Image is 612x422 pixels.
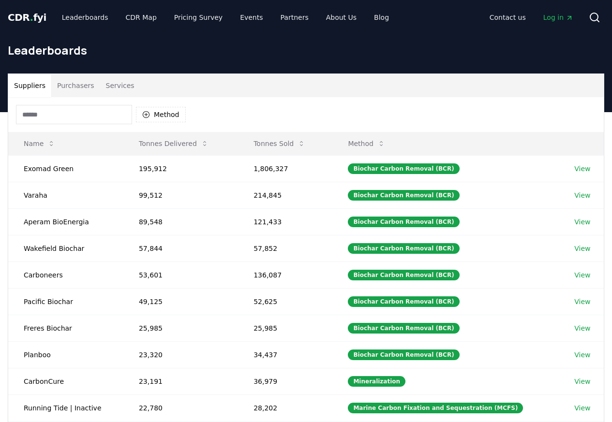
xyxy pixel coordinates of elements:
a: Log in [536,9,581,26]
td: 136,087 [238,262,332,288]
div: Biochar Carbon Removal (BCR) [348,190,459,201]
div: Marine Carbon Fixation and Sequestration (MCFS) [348,403,523,413]
td: 36,979 [238,368,332,394]
div: Mineralization [348,376,405,387]
div: Biochar Carbon Removal (BCR) [348,296,459,307]
td: 121,433 [238,208,332,235]
td: 23,191 [123,368,238,394]
td: 28,202 [238,394,332,421]
div: Biochar Carbon Removal (BCR) [348,323,459,334]
button: Method [136,107,186,122]
nav: Main [54,9,397,26]
a: View [574,403,590,413]
td: 34,437 [238,341,332,368]
a: View [574,270,590,280]
span: Log in [543,13,573,22]
td: Carboneers [8,262,123,288]
button: Services [100,74,140,97]
td: 25,985 [123,315,238,341]
a: View [574,244,590,253]
a: Contact us [482,9,534,26]
a: View [574,323,590,333]
td: 53,601 [123,262,238,288]
nav: Main [482,9,581,26]
td: 23,320 [123,341,238,368]
td: Varaha [8,182,123,208]
a: About Us [318,9,364,26]
button: Suppliers [8,74,51,97]
span: CDR fyi [8,12,46,23]
button: Purchasers [51,74,100,97]
span: . [30,12,33,23]
a: Pricing Survey [166,9,230,26]
td: 49,125 [123,288,238,315]
div: Biochar Carbon Removal (BCR) [348,349,459,360]
a: View [574,164,590,174]
td: 22,780 [123,394,238,421]
td: Freres Biochar [8,315,123,341]
td: Pacific Biochar [8,288,123,315]
td: 57,844 [123,235,238,262]
a: Blog [366,9,397,26]
td: Aperam BioEnergia [8,208,123,235]
button: Tonnes Delivered [131,134,216,153]
a: Partners [273,9,316,26]
a: View [574,377,590,386]
button: Name [16,134,63,153]
td: 57,852 [238,235,332,262]
td: 1,806,327 [238,155,332,182]
a: View [574,297,590,306]
div: Biochar Carbon Removal (BCR) [348,243,459,254]
td: Running Tide | Inactive [8,394,123,421]
td: 214,845 [238,182,332,208]
div: Biochar Carbon Removal (BCR) [348,217,459,227]
a: CDR Map [118,9,164,26]
td: 99,512 [123,182,238,208]
div: Biochar Carbon Removal (BCR) [348,163,459,174]
td: 195,912 [123,155,238,182]
a: CDR.fyi [8,11,46,24]
button: Tonnes Sold [246,134,313,153]
td: 52,625 [238,288,332,315]
a: Events [232,9,270,26]
h1: Leaderboards [8,43,604,58]
td: CarbonCure [8,368,123,394]
a: Leaderboards [54,9,116,26]
td: Exomad Green [8,155,123,182]
td: Planboo [8,341,123,368]
td: 89,548 [123,208,238,235]
a: View [574,350,590,360]
a: View [574,190,590,200]
td: Wakefield Biochar [8,235,123,262]
a: View [574,217,590,227]
button: Method [340,134,393,153]
td: 25,985 [238,315,332,341]
div: Biochar Carbon Removal (BCR) [348,270,459,280]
